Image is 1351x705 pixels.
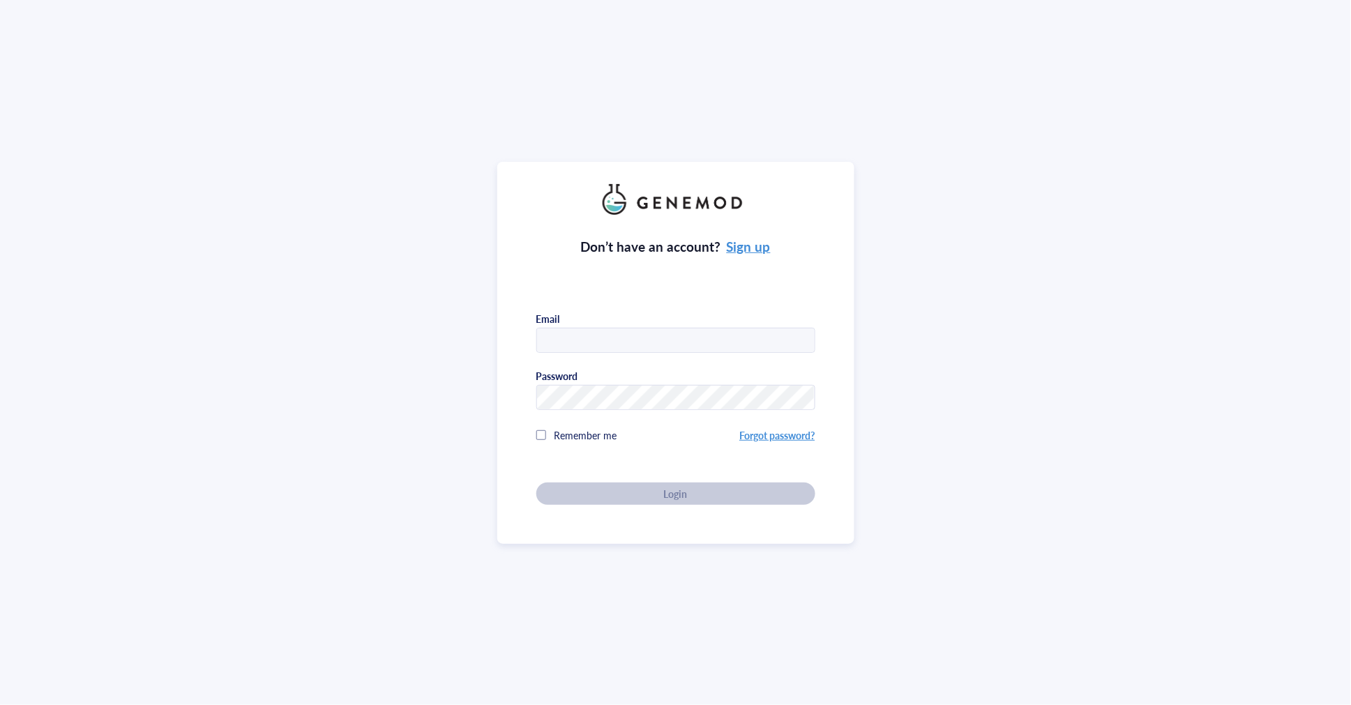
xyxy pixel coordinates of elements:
[580,237,771,257] div: Don’t have an account?
[536,370,578,382] div: Password
[739,428,815,442] a: Forgot password?
[603,184,749,215] img: genemod_logo_light-BcqUzbGq.png
[727,237,771,256] a: Sign up
[554,428,617,442] span: Remember me
[536,312,560,325] div: Email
